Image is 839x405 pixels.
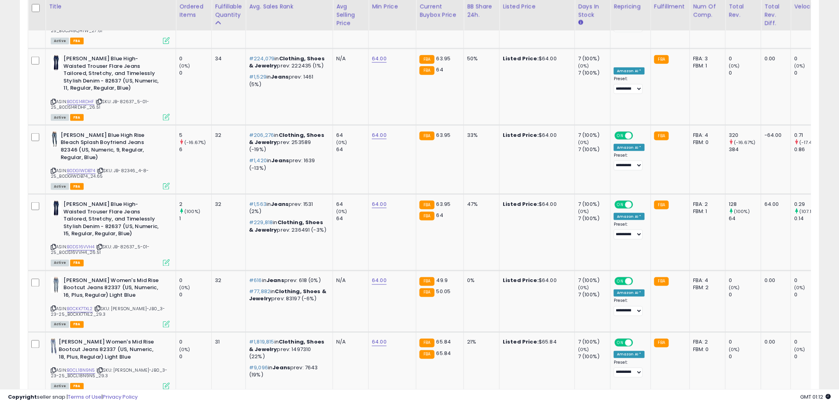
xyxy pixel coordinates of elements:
span: Clothing, Shoes & Jewelry [249,338,324,353]
div: 128 [729,201,761,208]
div: Num of Comp. [693,2,722,19]
span: #77,882 [249,288,270,296]
span: 63.95 [437,131,451,139]
span: #1,420 [249,157,267,164]
div: 0 [179,277,211,284]
div: Fulfillment [654,2,686,11]
div: 0 [729,292,761,299]
p: in prev: 1497310 (22%) [249,339,327,361]
div: $64.00 [503,132,569,139]
div: seller snap | | [8,393,138,401]
span: 64 [437,66,443,73]
a: B0CL18N9N5 [67,367,95,374]
div: Listed Price [503,2,571,11]
div: 5 [179,132,211,139]
span: All listings currently available for purchase on Amazon [51,183,69,190]
div: 0 [179,339,211,346]
div: FBM: 0 [693,346,719,353]
div: Total Rev. [729,2,758,19]
div: $64.00 [503,277,569,284]
div: $64.00 [503,55,569,62]
div: Amazon AI * [614,67,645,75]
div: 320 [729,132,761,139]
small: FBA [654,201,669,209]
div: Amazon AI * [614,290,645,297]
small: FBA [419,201,434,209]
span: OFF [632,202,645,208]
div: 0.00 [764,55,785,62]
b: Listed Price: [503,200,539,208]
span: #229,818 [249,219,273,226]
div: Velocity [794,2,823,11]
div: 0.14 [794,215,826,222]
div: 0 [729,353,761,361]
div: ASIN: [51,277,170,327]
div: FBA: 3 [693,55,719,62]
p: in prev: 83197 (-6%) [249,288,327,303]
span: 63.95 [437,200,451,208]
div: 384 [729,146,761,153]
small: (0%) [336,208,347,215]
div: ASIN: [51,55,170,120]
small: FBA [419,132,434,140]
div: 21% [467,339,493,346]
span: All listings currently available for purchase on Amazon [51,321,69,328]
div: 0 [729,55,761,62]
small: (0%) [729,285,740,291]
span: 65.84 [437,350,451,357]
div: Ordered Items [179,2,208,19]
div: Preset: [614,360,645,378]
small: (-16.67%) [734,139,755,146]
div: 0 [179,292,211,299]
small: (0%) [578,208,589,215]
div: ASIN: [51,339,170,389]
small: (0%) [729,347,740,353]
div: 0.71 [794,132,826,139]
span: FBA [70,383,84,390]
div: FBA: 4 [693,277,719,284]
div: $65.84 [503,339,569,346]
div: FBA: 2 [693,339,719,346]
span: FBA [70,260,84,267]
div: Preset: [614,222,645,240]
small: (-17.44%) [799,139,820,146]
div: 7 (100%) [578,353,610,361]
small: FBA [419,350,434,359]
small: (0%) [179,63,190,69]
span: #224,079 [249,55,274,62]
p: in prev: 236491 (-3%) [249,219,327,233]
p: in prev: 1531 (2%) [249,201,327,215]
p: in prev: 7643 (19%) [249,365,327,379]
span: OFF [632,278,645,284]
div: 7 (100%) [578,277,610,284]
div: 0 [794,277,826,284]
span: Clothing, Shoes & Jewelry [249,219,323,233]
span: #1,563 [249,200,266,208]
b: [PERSON_NAME] Women's Mid Rise Bootcut Jeans 82337 (US, Numeric, 18, Plus, Regular) Light Blue [59,339,155,363]
span: 49.9 [437,277,448,284]
div: 32 [215,277,239,284]
b: Listed Price: [503,277,539,284]
div: Preset: [614,153,645,171]
span: All listings currently available for purchase on Amazon [51,38,69,44]
span: | SKU: JB-82637_5-01-25_B0DS14RDHF_26.51 [51,98,149,110]
span: Jeans [266,277,284,284]
small: FBA [419,277,434,286]
div: 0 [794,339,826,346]
span: | SKU: JB-82637_5-01-25_B0DS16VVH4_26.51 [51,244,149,256]
small: FBA [654,55,669,64]
small: (0%) [794,285,805,291]
span: 50.05 [437,288,451,296]
div: 0.86 [794,146,826,153]
div: Avg. Sales Rank [249,2,329,11]
small: (0%) [578,285,589,291]
small: (100%) [184,208,200,215]
small: (100%) [734,208,750,215]
div: Title [49,2,172,11]
span: | SKU: [PERSON_NAME]-JB0_3-23-25_B0CKK7TXL2_29.3 [51,306,165,318]
small: FBA [654,277,669,286]
a: B0DS14RDHF [67,98,94,105]
small: FBA [419,339,434,347]
p: in prev: 1461 (5%) [249,73,327,88]
div: 64 [336,215,368,222]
